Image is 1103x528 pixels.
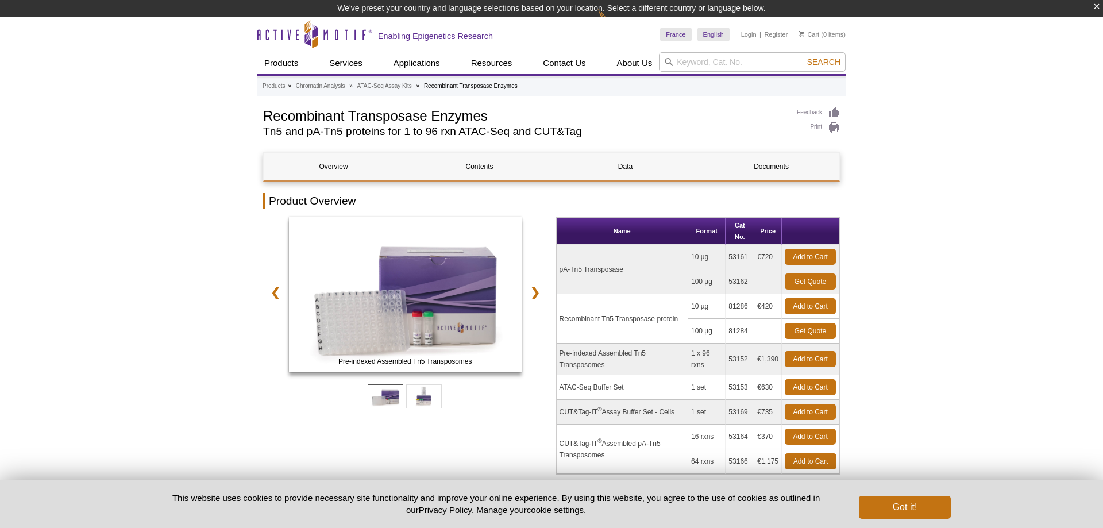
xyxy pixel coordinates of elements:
td: €720 [754,245,782,269]
button: Got it! [859,496,951,519]
a: Print [797,122,840,134]
a: English [697,28,730,41]
td: 53161 [726,245,754,269]
a: Documents [701,153,841,180]
h2: Product Overview [263,193,840,209]
th: Price [754,218,782,245]
th: Cat No. [726,218,754,245]
a: Add to Cart [785,429,836,445]
a: Add to Cart [785,351,836,367]
th: Format [688,218,726,245]
td: 53164 [726,425,754,449]
a: Chromatin Analysis [296,81,345,91]
span: Search [807,57,840,67]
a: Resources [464,52,519,74]
a: Services [322,52,369,74]
a: Feedback [797,106,840,119]
input: Keyword, Cat. No. [659,52,846,72]
button: Search [804,57,844,67]
img: Pre-indexed Assembled Tn5 Transposomes [289,217,522,372]
p: This website uses cookies to provide necessary site functionality and improve your online experie... [152,492,840,516]
td: Recombinant Tn5 Transposase protein [557,294,688,344]
td: 1 set [688,400,726,425]
td: 10 µg [688,245,726,269]
li: » [349,83,353,89]
td: €1,390 [754,344,782,375]
a: Products [263,81,285,91]
a: Applications [387,52,447,74]
img: Change Here [598,9,628,36]
a: Add to Cart [785,249,836,265]
td: €630 [754,375,782,400]
td: 64 rxns [688,449,726,474]
span: Pre-indexed Assembled Tn5 Transposomes [291,356,519,367]
a: Contact Us [536,52,592,74]
td: 53166 [726,449,754,474]
td: 53162 [726,269,754,294]
a: ATAC-Seq Assay Kits [357,81,412,91]
td: 1 set [688,375,726,400]
td: 100 µg [688,269,726,294]
li: » [416,83,420,89]
a: Add to Cart [785,404,836,420]
td: 100 µg [688,319,726,344]
a: Cart [799,30,819,38]
li: (0 items) [799,28,846,41]
li: » [288,83,291,89]
sup: ® [597,406,601,413]
h2: Tn5 and pA-Tn5 proteins for 1 to 96 rxn ATAC-Seq and CUT&Tag [263,126,785,137]
a: Add to Cart [785,453,836,469]
a: Privacy Policy [419,505,472,515]
td: pA-Tn5 Transposase [557,245,688,294]
td: €370 [754,425,782,449]
td: 10 µg [688,294,726,319]
td: CUT&Tag-IT Assay Buffer Set - Cells [557,400,688,425]
sup: ® [597,438,601,444]
td: Pre-indexed Assembled Tn5 Transposomes [557,344,688,375]
li: Recombinant Transposase Enzymes [424,83,518,89]
a: ATAC-Seq Kit [289,217,522,376]
td: 1 x 96 rxns [688,344,726,375]
td: 81286 [726,294,754,319]
h2: Enabling Epigenetics Research [378,31,493,41]
td: 53153 [726,375,754,400]
a: About Us [610,52,660,74]
td: 53152 [726,344,754,375]
a: Get Quote [785,323,836,339]
th: Name [557,218,688,245]
td: 81284 [726,319,754,344]
a: Contents [410,153,549,180]
td: 53169 [726,400,754,425]
button: cookie settings [527,505,584,515]
a: Add to Cart [785,379,836,395]
a: France [660,28,691,41]
a: ❮ [263,279,288,306]
a: Login [741,30,757,38]
td: ATAC-Seq Buffer Set [557,375,688,400]
img: Your Cart [799,31,804,37]
td: €1,175 [754,449,782,474]
a: Add to Cart [785,298,836,314]
h1: Recombinant Transposase Enzymes [263,106,785,124]
a: Data [556,153,695,180]
td: 16 rxns [688,425,726,449]
li: | [759,28,761,41]
a: Products [257,52,305,74]
td: CUT&Tag-IT Assembled pA-Tn5 Transposomes [557,425,688,474]
a: Get Quote [785,273,836,290]
a: Register [764,30,788,38]
a: ❯ [523,279,547,306]
td: €735 [754,400,782,425]
td: €420 [754,294,782,319]
a: Overview [264,153,403,180]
